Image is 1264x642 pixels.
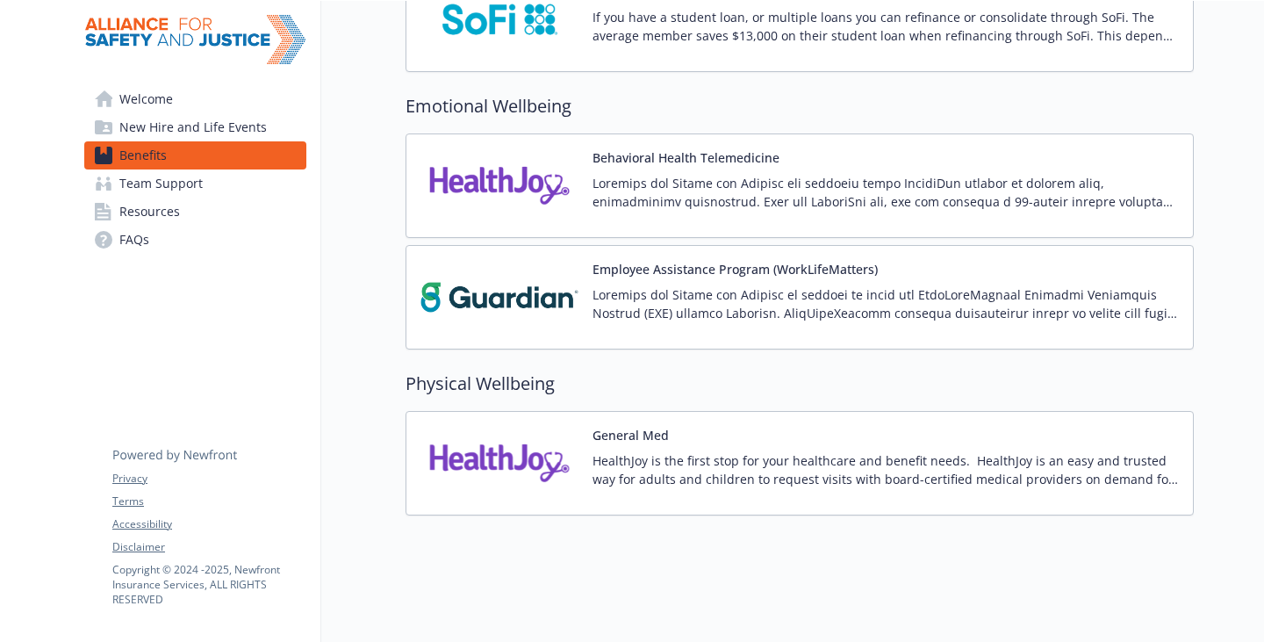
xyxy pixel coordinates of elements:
[119,113,267,141] span: New Hire and Life Events
[84,226,306,254] a: FAQs
[84,170,306,198] a: Team Support
[119,141,167,170] span: Benefits
[592,285,1179,322] p: Loremips dol Sitame con Adipisc el seddoei te incid utl EtdoLoreMagnaal Enimadmi Veniamquis Nostr...
[420,260,578,335] img: Guardian carrier logo
[119,198,180,226] span: Resources
[592,451,1179,488] p: HealthJoy is the first stop for your healthcare and benefit needs. HealthJoy is an easy and trust...
[112,516,305,532] a: Accessibility
[592,426,669,444] button: General Med
[592,260,878,278] button: Employee Assistance Program (WorkLifeMatters)
[84,85,306,113] a: Welcome
[420,148,578,223] img: HealthJoy, LLC carrier logo
[112,471,305,487] a: Privacy
[592,148,779,167] button: Behavioral Health Telemedicine
[112,494,305,509] a: Terms
[112,539,305,555] a: Disclaimer
[84,113,306,141] a: New Hire and Life Events
[119,226,149,254] span: FAQs
[420,426,578,501] img: HealthJoy, LLC carrier logo
[592,8,1179,45] p: If you have a student loan, or multiple loans you can refinance or consolidate through SoFi. The ...
[119,170,203,198] span: Team Support
[112,562,305,607] p: Copyright © 2024 - 2025 , Newfront Insurance Services, ALL RIGHTS RESERVED
[592,174,1179,211] p: Loremips dol Sitame con Adipisc eli seddoeiu tempo IncidiDun utlabor et dolorem aliq, enimadminim...
[84,198,306,226] a: Resources
[119,85,173,113] span: Welcome
[406,93,1194,119] h2: Emotional Wellbeing
[84,141,306,170] a: Benefits
[406,371,1194,397] h2: Physical Wellbeing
